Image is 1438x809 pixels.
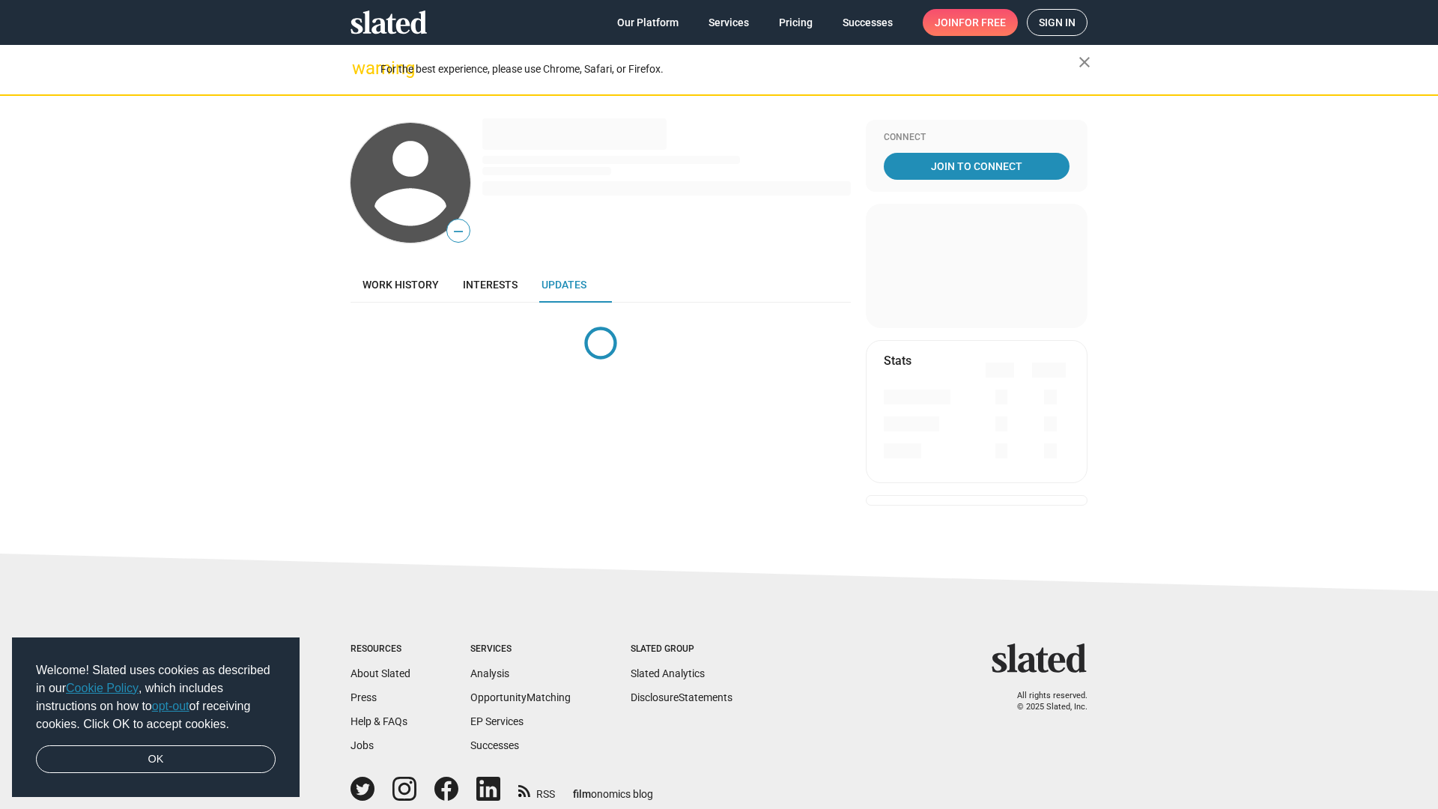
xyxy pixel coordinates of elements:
span: Pricing [779,9,813,36]
a: Press [351,691,377,703]
a: filmonomics blog [573,775,653,802]
a: About Slated [351,667,410,679]
a: Services [697,9,761,36]
a: Sign in [1027,9,1087,36]
span: for free [959,9,1006,36]
a: Pricing [767,9,825,36]
mat-card-title: Stats [884,353,911,369]
p: All rights reserved. © 2025 Slated, Inc. [1001,691,1087,712]
span: Sign in [1039,10,1076,35]
a: Help & FAQs [351,715,407,727]
a: Join To Connect [884,153,1070,180]
a: Cookie Policy [66,682,139,694]
span: Interests [463,279,518,291]
mat-icon: warning [352,59,370,77]
span: Successes [843,9,893,36]
div: Services [470,643,571,655]
div: cookieconsent [12,637,300,798]
span: film [573,788,591,800]
a: Joinfor free [923,9,1018,36]
span: — [447,222,470,241]
a: DisclosureStatements [631,691,732,703]
span: Work history [362,279,439,291]
a: Jobs [351,739,374,751]
a: OpportunityMatching [470,691,571,703]
span: Our Platform [617,9,679,36]
a: opt-out [152,700,189,712]
a: Our Platform [605,9,691,36]
a: Analysis [470,667,509,679]
span: Services [709,9,749,36]
a: RSS [518,778,555,802]
a: Updates [530,267,598,303]
span: Join To Connect [887,153,1067,180]
a: dismiss cookie message [36,745,276,774]
span: Updates [541,279,586,291]
a: EP Services [470,715,524,727]
mat-icon: close [1076,53,1093,71]
a: Successes [470,739,519,751]
a: Work history [351,267,451,303]
div: Connect [884,132,1070,144]
div: For the best experience, please use Chrome, Safari, or Firefox. [380,59,1078,79]
span: Join [935,9,1006,36]
a: Successes [831,9,905,36]
a: Slated Analytics [631,667,705,679]
span: Welcome! Slated uses cookies as described in our , which includes instructions on how to of recei... [36,661,276,733]
div: Slated Group [631,643,732,655]
a: Interests [451,267,530,303]
div: Resources [351,643,410,655]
